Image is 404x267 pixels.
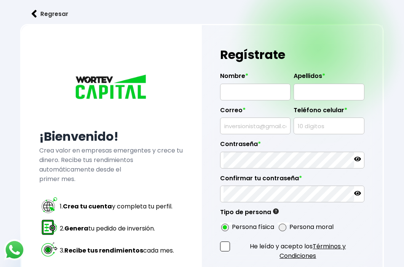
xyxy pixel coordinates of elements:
img: logo_wortev_capital [73,73,150,102]
button: Regresar [20,4,80,24]
label: Nombre [220,72,291,84]
label: Contraseña [220,140,364,152]
td: 1. y completa tu perfil. [59,196,174,217]
label: Tipo de persona [220,208,279,220]
label: Confirmar tu contraseña [220,175,364,186]
h1: Regístrate [220,43,364,66]
img: logos_whatsapp-icon.242b2217.svg [4,239,25,261]
input: inversionista@gmail.com [224,118,287,134]
a: Términos y Condiciones [279,242,346,260]
label: Persona moral [289,222,334,232]
img: gfR76cHglkPwleuBLjWdxeZVvX9Wp6JBDmjRYY8JYDQn16A2ICN00zLTgIroGa6qie5tIuWH7V3AapTKqzv+oMZsGfMUqL5JM... [273,208,279,214]
td: 2. tu pedido de inversión. [59,218,174,239]
strong: Recibe tus rendimientos [64,246,143,255]
p: He leído y acepto los [232,242,364,261]
h2: ¡Bienvenido! [39,127,184,146]
img: paso 3 [40,240,58,258]
label: Persona física [232,222,274,232]
img: paso 2 [40,218,58,236]
strong: Crea tu cuenta [63,202,112,211]
img: paso 1 [40,196,58,214]
strong: Genera [64,224,88,233]
img: flecha izquierda [32,10,37,18]
input: 10 dígitos [297,118,361,134]
label: Apellidos [294,72,364,84]
label: Teléfono celular [294,106,364,118]
p: Crea valor en empresas emergentes y crece tu dinero. Recibe tus rendimientos automáticamente desd... [39,146,184,184]
td: 3. cada mes. [59,240,174,261]
a: flecha izquierdaRegresar [20,4,384,24]
label: Correo [220,106,291,118]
